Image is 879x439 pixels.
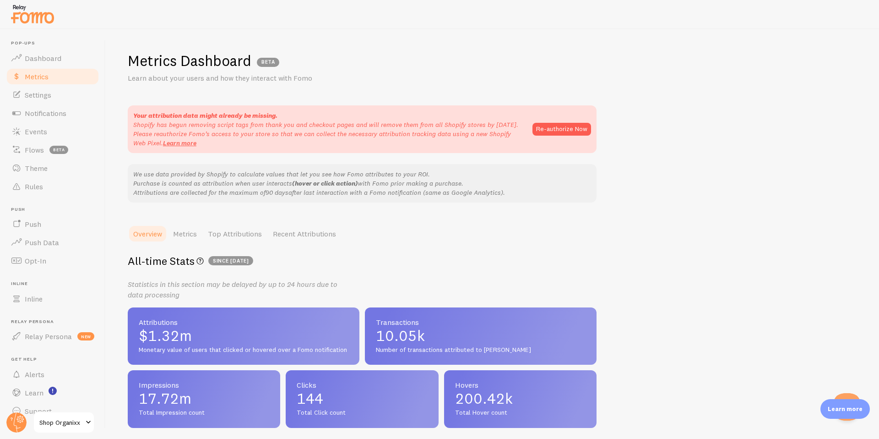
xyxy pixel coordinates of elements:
[77,332,94,340] span: new
[5,177,100,196] a: Rules
[11,357,100,362] span: Get Help
[139,409,269,417] span: Total Impression count
[833,393,861,421] iframe: Help Scout Beacon - Open
[128,51,251,70] h1: Metrics Dashboard
[49,387,57,395] svg: <p>Watch New Feature Tutorials!</p>
[820,399,870,419] div: Learn more
[133,170,591,197] p: We use data provided by Shopify to calculate values that let you see how Fomo attributes to your ...
[25,256,46,265] span: Opt-In
[25,90,51,99] span: Settings
[5,215,100,233] a: Push
[266,188,288,197] em: 90 days
[25,164,48,173] span: Theme
[139,329,348,343] span: $1.32m
[5,252,100,270] a: Opt-In
[5,104,100,122] a: Notifications
[139,318,348,326] span: Attributions
[297,409,427,417] span: Total Click count
[25,127,47,136] span: Events
[208,256,253,265] span: since [DATE]
[128,254,597,268] h2: All-time Stats
[257,58,279,67] span: BETA
[133,111,277,120] strong: Your attribution data might already be missing.
[11,40,100,46] span: Pop-ups
[128,73,347,83] p: Learn about your users and how they interact with Fomo
[5,86,100,104] a: Settings
[25,182,43,191] span: Rules
[139,346,348,354] span: Monetary value of users that clicked or hovered over a Fomo notification
[25,145,44,154] span: Flows
[376,346,586,354] span: Number of transactions attributed to [PERSON_NAME]
[11,281,100,287] span: Inline
[49,146,68,154] span: beta
[39,417,83,428] span: Shop Organixx
[202,225,267,243] a: Top Attributions
[25,219,41,229] span: Push
[5,122,100,141] a: Events
[163,139,196,147] a: Learn more
[33,412,95,434] a: Shop Organixx
[455,381,586,389] span: Hovers
[455,391,586,406] span: 200.42k
[297,391,427,406] span: 144
[25,294,43,303] span: Inline
[139,381,269,389] span: Impressions
[25,72,49,81] span: Metrics
[5,67,100,86] a: Metrics
[25,370,44,379] span: Alerts
[139,391,269,406] span: 17.72m
[25,332,72,341] span: Relay Persona
[11,319,100,325] span: Relay Persona
[128,225,168,243] a: Overview
[128,280,337,299] i: Statistics in this section may be delayed by up to 24 hours due to data processing
[25,388,43,397] span: Learn
[5,384,100,402] a: Learn
[376,318,586,326] span: Transactions
[133,120,523,148] p: Shopify has begun removing script tags from thank you and checkout pages and will remove them fro...
[5,365,100,384] a: Alerts
[5,233,100,252] a: Push Data
[5,49,100,67] a: Dashboard
[25,406,52,416] span: Support
[828,405,863,413] p: Learn more
[5,327,100,346] a: Relay Persona new
[25,54,61,63] span: Dashboard
[267,225,342,243] a: Recent Attributions
[5,290,100,308] a: Inline
[297,381,427,389] span: Clicks
[5,402,100,420] a: Support
[25,238,59,247] span: Push Data
[5,141,100,159] a: Flows beta
[455,409,586,417] span: Total Hover count
[25,109,66,118] span: Notifications
[376,329,586,343] span: 10.05k
[292,179,358,187] b: (hover or click action)
[532,123,591,136] button: Re-authorize Now
[168,225,202,243] a: Metrics
[10,2,55,26] img: fomo-relay-logo-orange.svg
[11,207,100,213] span: Push
[5,159,100,177] a: Theme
